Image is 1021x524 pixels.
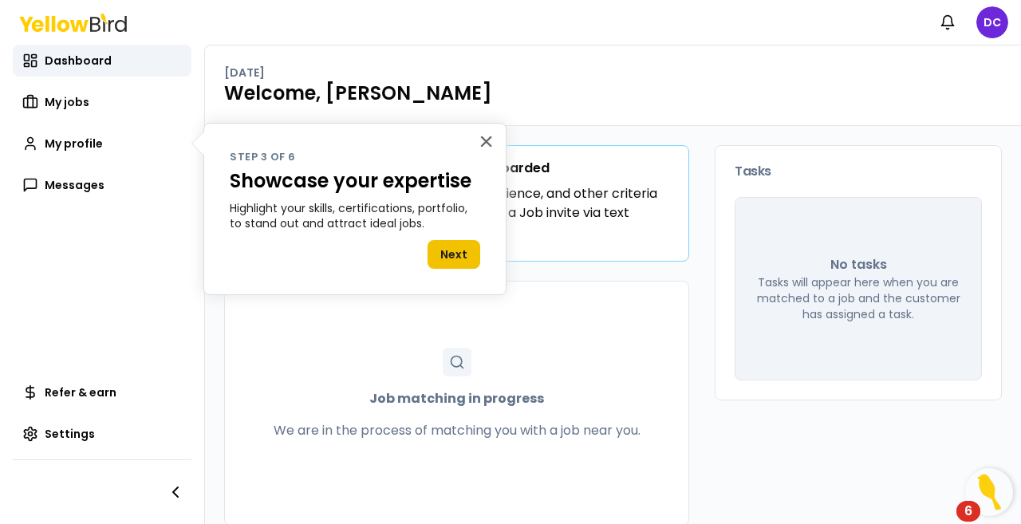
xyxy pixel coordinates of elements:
h1: Welcome, [PERSON_NAME] [224,81,1002,106]
span: My profile [45,136,103,152]
p: Highlight your skills, certifications, portfolio, to stand out and attract ideal jobs. [230,201,480,232]
span: Settings [45,426,95,442]
span: DC [976,6,1008,38]
span: Dashboard [45,53,112,69]
a: Refer & earn [13,376,191,408]
a: My jobs [13,86,191,118]
strong: Job matching in progress [369,389,544,408]
span: Messages [45,177,104,193]
button: Open Resource Center, 6 new notifications [965,468,1013,516]
a: Dashboard [13,45,191,77]
p: [DATE] [224,65,265,81]
h3: Tasks [735,165,982,178]
p: Showcase your expertise [230,170,480,193]
button: Next [428,240,480,269]
a: Messages [13,169,191,201]
a: Settings [13,418,191,450]
a: My profile [13,128,191,160]
p: No tasks [830,255,887,274]
button: Close [479,128,494,154]
span: My jobs [45,94,89,110]
p: We are in the process of matching you with a job near you. [274,421,641,440]
p: Step 3 of 6 [230,149,480,166]
span: Refer & earn [45,384,116,400]
p: Tasks will appear here when you are matched to a job and the customer has assigned a task. [755,274,962,322]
